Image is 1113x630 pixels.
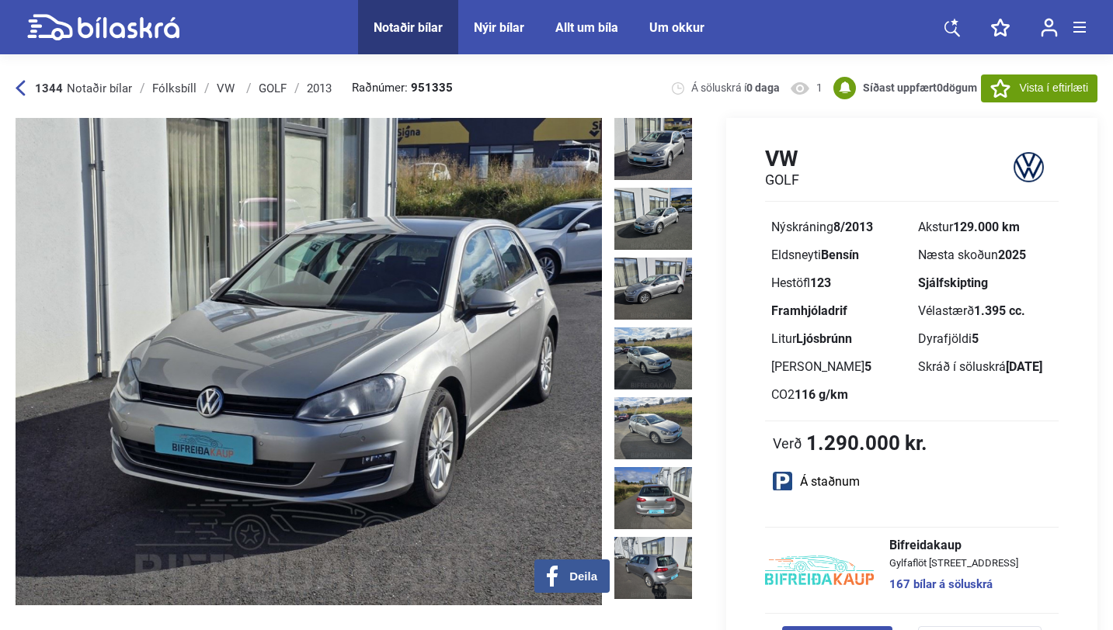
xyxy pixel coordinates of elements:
[796,331,852,346] b: Ljósbrúnn
[374,20,443,35] a: Notaðir bílar
[152,82,197,95] div: Fólksbíll
[773,435,802,451] span: Verð
[614,327,692,389] img: 1756467204_7325082580748029471_28767177001348740.jpg
[953,220,1020,234] b: 129.000 km
[534,559,610,593] button: Deila
[614,397,692,459] img: 1756467205_7337303486798496228_28767177797099139.jpg
[307,82,332,95] div: 2013
[691,81,780,95] span: Á söluskrá í
[474,20,524,35] a: Nýir bílar
[972,331,979,346] b: 5
[1020,80,1088,96] span: Vista í eftirlæti
[771,249,906,261] div: Eldsneyti
[614,467,692,529] img: 1756467205_8477548180398932399_28767178522736467.jpg
[889,539,1018,552] span: Bifreidakaup
[569,569,597,583] span: Deila
[649,20,704,35] a: Um okkur
[795,387,848,402] b: 116 g/km
[1006,359,1042,374] b: [DATE]
[998,247,1026,262] b: 2025
[746,81,780,94] b: 0 daga
[771,277,906,289] div: Hestöfl
[259,82,287,95] div: GOLF
[833,220,873,234] b: 8/2013
[1041,18,1058,37] img: user-login.svg
[614,118,692,180] img: 1756467202_7418434018208477580_28767174806504749.jpg
[35,81,63,95] b: 1344
[800,476,860,488] span: Á staðnum
[863,81,977,94] b: Síðast uppfært dögum
[765,146,799,171] h1: VW
[889,558,1018,568] span: Gylfaflöt [STREET_ADDRESS]
[771,221,906,234] div: Nýskráning
[771,333,906,345] div: Litur
[937,81,943,94] span: 0
[918,249,1052,261] div: Næsta skoðun
[771,389,906,401] div: CO2
[816,81,823,95] span: 1
[998,145,1059,189] img: logo VW GOLF
[810,275,831,290] b: 123
[974,303,1025,318] b: 1.395 cc.
[918,333,1052,345] div: Dyrafjöldi
[67,81,132,95] span: Notaðir bílar
[614,258,692,320] img: 1756467203_8273520291073964878_28767176238433163.jpg
[217,82,238,95] div: VW
[821,247,859,262] b: Bensín
[614,537,692,599] img: 1756467206_3248161847230643586_28767179269867977.jpg
[981,74,1097,102] button: Vista í eftirlæti
[918,275,988,290] b: Sjálfskipting
[771,303,847,318] b: Framhjóladrif
[771,361,906,373] div: [PERSON_NAME]
[411,82,453,94] b: 951335
[614,188,692,250] img: 1756467202_3749279128625175994_28767175541653726.jpg
[806,433,927,453] b: 1.290.000 kr.
[765,171,799,189] h2: GOLF
[555,20,618,35] a: Allt um bíla
[918,221,1052,234] div: Akstur
[889,579,1018,590] a: 167 bílar á söluskrá
[864,359,871,374] b: 5
[352,82,453,94] span: Raðnúmer:
[918,361,1052,373] div: Skráð í söluskrá
[918,305,1052,317] div: Vélastærð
